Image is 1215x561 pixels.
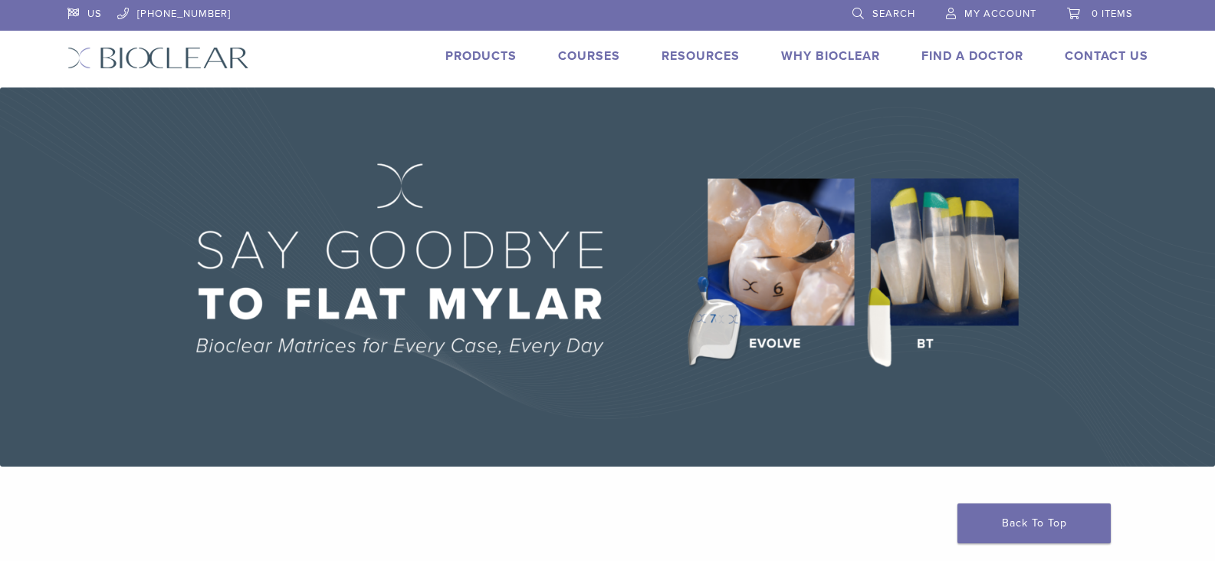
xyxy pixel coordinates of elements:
img: Bioclear [67,47,249,69]
a: Contact Us [1065,48,1148,64]
a: Resources [662,48,740,64]
a: Courses [558,48,620,64]
a: Back To Top [957,503,1111,543]
a: Find A Doctor [921,48,1023,64]
a: Products [445,48,517,64]
span: My Account [964,8,1036,20]
span: Search [872,8,915,20]
a: Why Bioclear [781,48,880,64]
span: 0 items [1092,8,1133,20]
